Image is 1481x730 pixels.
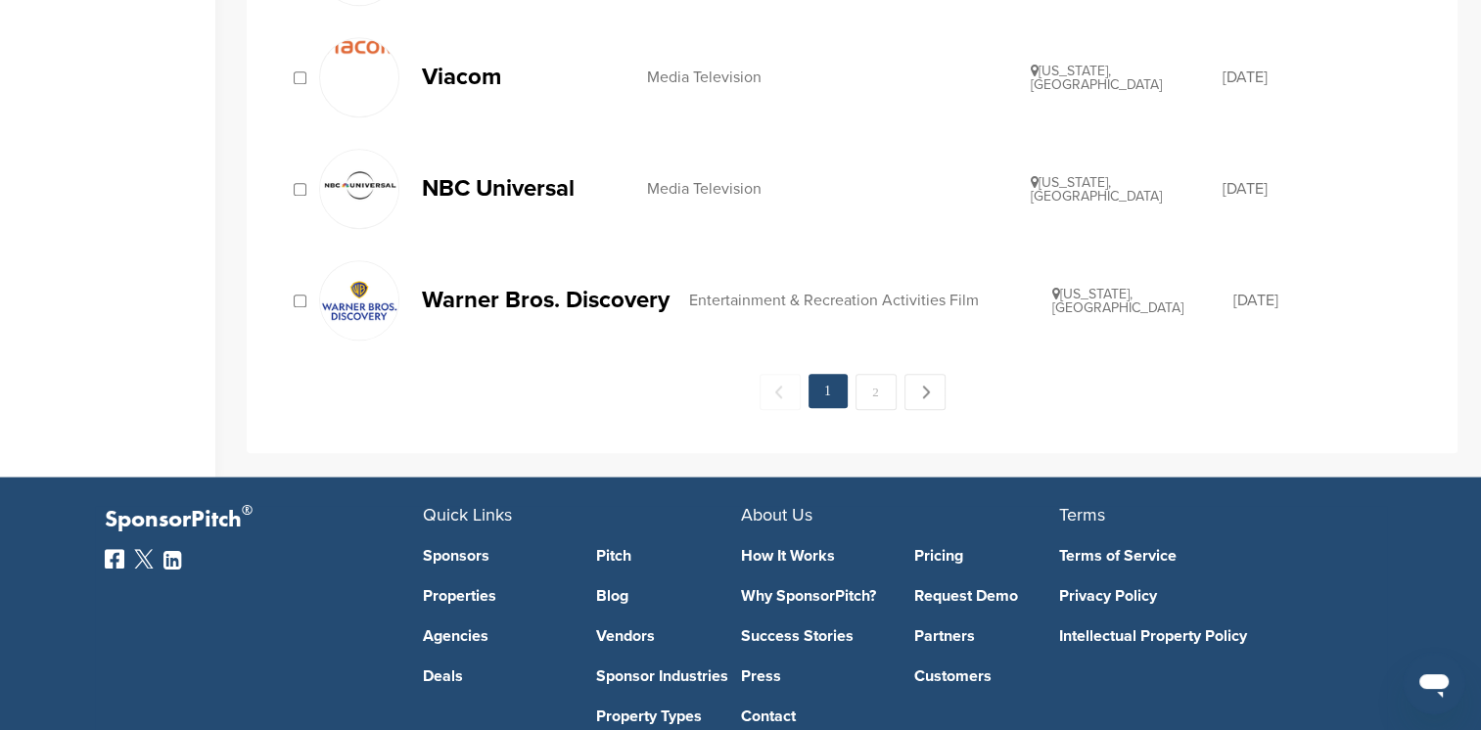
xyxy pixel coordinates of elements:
a: Contact [741,708,886,724]
a: Property Types [596,708,741,724]
span: Quick Links [423,504,512,525]
p: SponsorPitch [105,506,423,534]
img: Open uri20141112 50798 17s2z6u [320,150,398,222]
a: Privacy Policy [1059,588,1348,604]
div: [DATE] [1223,181,1414,197]
img: Wbd [320,261,398,340]
a: Agencies [423,628,568,644]
span: Terms [1059,504,1105,525]
iframe: Button to launch messaging window [1403,652,1465,714]
div: [US_STATE], [GEOGRAPHIC_DATA] [1031,64,1223,92]
a: Success Stories [741,628,886,644]
div: Media Television [647,181,1031,197]
a: Vendors [596,628,741,644]
a: Open uri20141112 50798 17s2z6u NBC Universal Media Television [US_STATE], [GEOGRAPHIC_DATA] [DATE] [319,149,1414,229]
div: [DATE] [1233,293,1414,308]
a: Intellectual Property Policy [1059,628,1348,644]
a: Deals [423,668,568,684]
img: Facebook [105,549,124,569]
a: Next → [904,374,946,410]
span: ← Previous [760,374,801,410]
span: ® [242,498,253,523]
div: Media Television [647,69,1031,85]
div: [US_STATE], [GEOGRAPHIC_DATA] [1052,287,1233,315]
em: 1 [809,374,848,408]
a: Sponsors [423,548,568,564]
a: Terms of Service [1059,548,1348,564]
p: Warner Bros. Discovery [422,288,670,312]
a: Press [741,668,886,684]
p: NBC Universal [422,176,627,201]
div: Entertainment & Recreation Activities Film [689,293,1052,308]
div: [US_STATE], [GEOGRAPHIC_DATA] [1031,175,1223,204]
a: Pitch [596,548,741,564]
a: Partners [914,628,1059,644]
a: Data Viacom Media Television [US_STATE], [GEOGRAPHIC_DATA] [DATE] [319,37,1414,117]
a: Wbd Warner Bros. Discovery Entertainment & Recreation Activities Film [US_STATE], [GEOGRAPHIC_DAT... [319,260,1414,341]
a: Properties [423,588,568,604]
a: Blog [596,588,741,604]
a: 2 [856,374,897,410]
p: Viacom [422,65,627,89]
a: Customers [914,668,1059,684]
a: Request Demo [914,588,1059,604]
span: About Us [741,504,812,525]
a: How It Works [741,548,886,564]
div: [DATE] [1223,69,1414,85]
a: Sponsor Industries [596,668,741,684]
a: Pricing [914,548,1059,564]
img: Data [320,40,398,54]
img: Twitter [134,549,154,569]
a: Why SponsorPitch? [741,588,886,604]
